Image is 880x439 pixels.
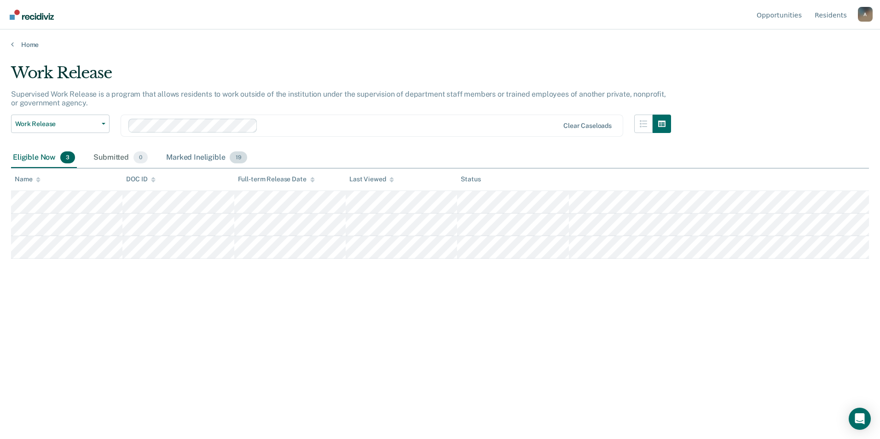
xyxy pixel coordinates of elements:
button: Profile dropdown button [858,7,873,22]
span: 3 [60,151,75,163]
div: Eligible Now3 [11,148,77,168]
div: Marked Ineligible19 [164,148,249,168]
div: Last Viewed [349,175,394,183]
span: 0 [133,151,148,163]
button: Work Release [11,115,110,133]
div: Clear caseloads [563,122,612,130]
a: Home [11,40,869,49]
div: Work Release [11,64,671,90]
div: DOC ID [126,175,156,183]
div: Submitted0 [92,148,150,168]
img: Recidiviz [10,10,54,20]
div: A [858,7,873,22]
span: Work Release [15,120,98,128]
span: 19 [230,151,247,163]
div: Status [461,175,481,183]
p: Supervised Work Release is a program that allows residents to work outside of the institution und... [11,90,666,107]
div: Full-term Release Date [238,175,315,183]
div: Name [15,175,41,183]
div: Open Intercom Messenger [849,408,871,430]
